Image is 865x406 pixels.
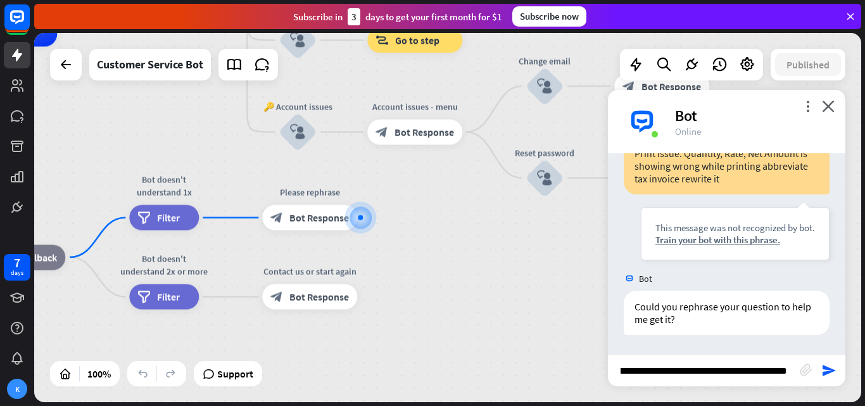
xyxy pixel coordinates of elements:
[120,174,208,199] div: Bot doesn't understand 1x
[293,8,502,25] div: Subscribe in days to get your first month for $1
[675,106,830,125] div: Bot
[217,364,253,384] span: Support
[605,146,719,159] div: Reset password
[290,125,305,140] i: block_user_input
[512,6,586,27] div: Subscribe now
[97,49,203,80] div: Customer Service Bot
[157,291,180,303] span: Filter
[290,33,305,48] i: block_user_input
[137,212,151,224] i: filter
[253,265,367,278] div: Contact us or start again
[253,186,367,199] div: Please rephrase
[358,101,472,113] div: Account issues - menu
[348,8,360,25] div: 3
[675,125,830,137] div: Online
[376,34,389,47] i: block_goto
[260,101,336,113] div: 🔑 Account issues
[537,79,552,94] i: block_user_input
[822,100,835,112] i: close
[641,80,701,92] span: Bot Response
[395,126,454,139] span: Bot Response
[84,364,115,384] div: 100%
[639,273,652,284] span: Bot
[4,254,30,281] a: 7 days
[289,212,349,224] span: Bot Response
[605,54,719,67] div: Change email
[289,291,349,303] span: Bot Response
[14,257,20,269] div: 7
[537,170,552,186] i: block_user_input
[507,146,583,159] div: Reset password
[11,269,23,277] div: days
[270,291,283,303] i: block_bot_response
[655,222,815,234] div: This message was not recognized by bot.
[10,5,48,43] button: Open LiveChat chat widget
[622,80,635,92] i: block_bot_response
[821,363,837,378] i: send
[655,234,815,246] div: Train your bot with this phrase.
[120,253,208,278] div: Bot doesn't understand 2x or more
[137,291,151,303] i: filter
[157,212,180,224] span: Filter
[507,54,583,67] div: Change email
[376,126,388,139] i: block_bot_response
[802,100,814,112] i: more_vert
[624,291,830,335] div: Could you rephrase your question to help me get it?
[270,212,283,224] i: block_bot_response
[775,53,841,76] button: Published
[395,34,439,47] span: Go to step
[624,137,830,194] div: Print issue: Quantity, Rate, Net Amount is showing wrong while printing abbreviate tax invoice re...
[7,379,27,399] div: K
[800,364,812,376] i: block_attachment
